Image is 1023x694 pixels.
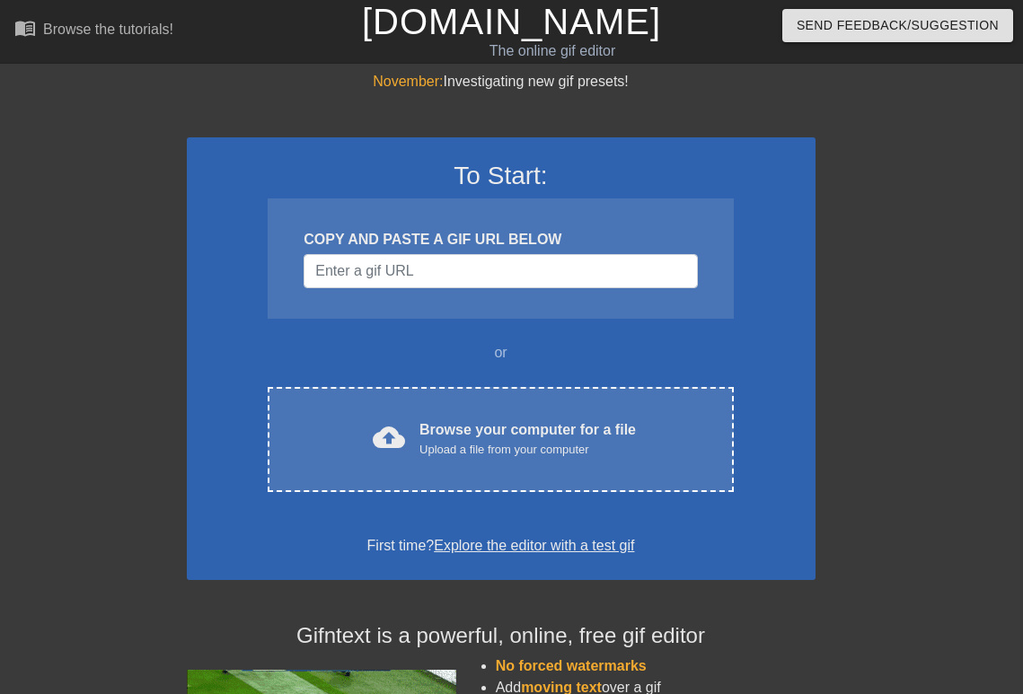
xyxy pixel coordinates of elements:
span: No forced watermarks [496,658,647,673]
div: COPY AND PASTE A GIF URL BELOW [304,229,697,250]
span: menu_book [14,17,36,39]
span: cloud_upload [373,421,405,453]
span: November: [373,74,443,89]
button: Send Feedback/Suggestion [782,9,1013,42]
input: Username [304,254,697,288]
a: [DOMAIN_NAME] [362,2,661,41]
a: Browse the tutorials! [14,17,173,45]
div: First time? [210,535,792,557]
div: The online gif editor [350,40,755,62]
div: Browse the tutorials! [43,22,173,37]
div: Browse your computer for a file [419,419,636,459]
div: Upload a file from your computer [419,441,636,459]
h4: Gifntext is a powerful, online, free gif editor [187,623,816,649]
div: or [234,342,769,364]
span: Send Feedback/Suggestion [797,14,999,37]
a: Explore the editor with a test gif [434,538,634,553]
h3: To Start: [210,161,792,191]
div: Investigating new gif presets! [187,71,816,92]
